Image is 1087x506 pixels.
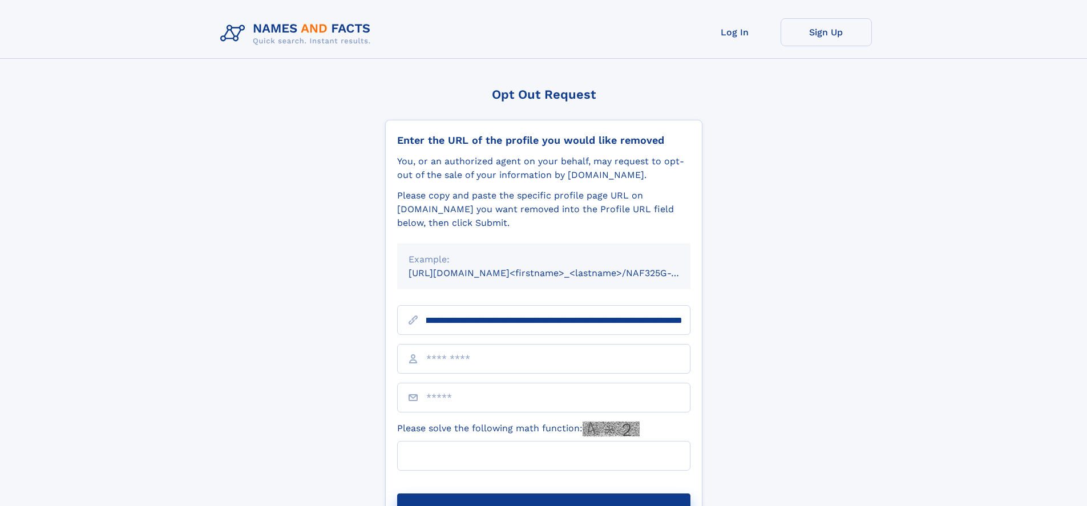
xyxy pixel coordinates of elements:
[397,189,690,230] div: Please copy and paste the specific profile page URL on [DOMAIN_NAME] you want removed into the Pr...
[689,18,781,46] a: Log In
[409,253,679,266] div: Example:
[397,134,690,147] div: Enter the URL of the profile you would like removed
[781,18,872,46] a: Sign Up
[397,422,640,436] label: Please solve the following math function:
[216,18,380,49] img: Logo Names and Facts
[409,268,712,278] small: [URL][DOMAIN_NAME]<firstname>_<lastname>/NAF325G-xxxxxxxx
[385,87,702,102] div: Opt Out Request
[397,155,690,182] div: You, or an authorized agent on your behalf, may request to opt-out of the sale of your informatio...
